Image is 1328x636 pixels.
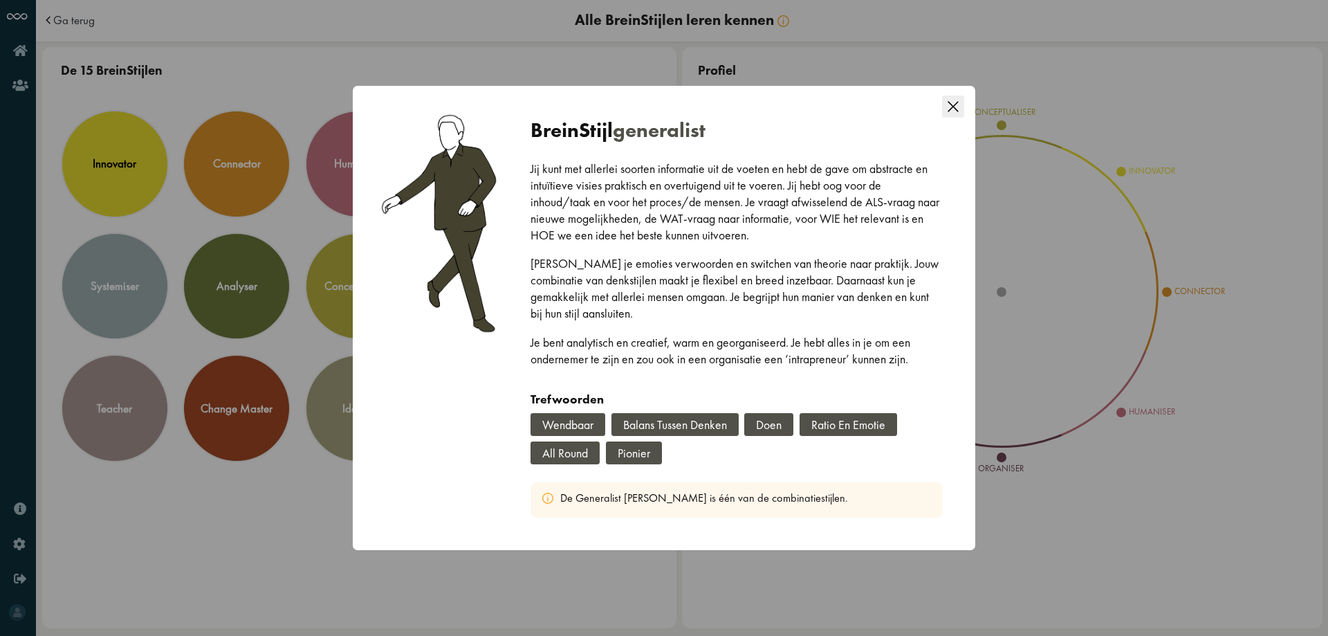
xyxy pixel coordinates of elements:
p: Je bent analytisch en creatief, warm en georganiseerd. Je hebt alles in je om een ondernemer te z... [531,334,943,367]
strong: Trefwoorden [531,391,604,407]
p: Jij kunt met allerlei soorten informatie uit de voeten en hebt de gave om abstracte en intuïtieve... [531,161,943,244]
img: generalist.png [379,112,501,336]
div: Wendbaar [531,413,605,436]
img: info.svg [542,493,553,504]
div: Pionier [606,442,662,464]
button: Close this dialog [935,86,970,121]
p: [PERSON_NAME] je emoties verwoorden en switchen van theorie naar praktijk. Jouw combinatie van de... [531,255,943,322]
div: BreinStijl [531,118,943,143]
span: generalist [613,117,705,143]
div: De Generalist [PERSON_NAME] is één van de combinatiestijlen. [531,482,943,518]
div: Balans tussen denken [611,413,739,436]
div: Doen [744,413,793,436]
div: Ratio en emotie [800,413,897,436]
div: All round [531,442,600,464]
